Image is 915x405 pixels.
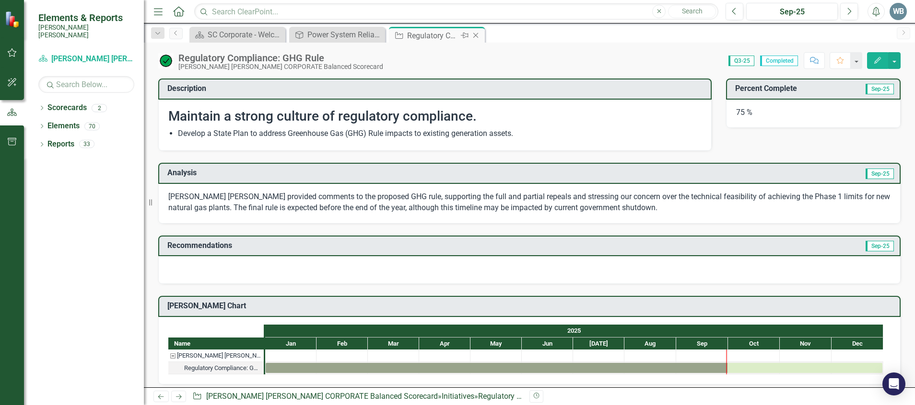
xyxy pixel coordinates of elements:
[728,337,780,350] div: Oct
[266,363,882,373] div: Task: Start date: 2025-01-01 End date: 2025-12-31
[682,7,703,15] span: Search
[192,391,522,402] div: » »
[750,6,834,18] div: Sep-25
[168,349,264,362] div: Task: Santee Cooper CORPORATE Balanced Scorecard Start date: 2025-01-01 End date: 2025-01-02
[676,337,728,350] div: Sep
[668,5,716,18] button: Search
[206,392,438,401] a: [PERSON_NAME] [PERSON_NAME] CORPORATE Balanced Scorecard
[38,76,134,93] input: Search Below...
[890,3,907,20] button: WB
[167,84,706,93] h3: Description
[208,29,283,41] div: SC Corporate - Welcome to ClearPoint
[419,337,470,350] div: Apr
[47,121,80,132] a: Elements
[168,337,264,349] div: Name
[478,392,593,401] div: Regulatory Compliance: GHG Rule
[726,100,901,128] div: 75 %
[79,140,94,148] div: 33
[168,191,891,214] p: [PERSON_NAME] [PERSON_NAME] provided comments to the proposed GHG rule, supporting the full and p...
[192,29,283,41] a: SC Corporate - Welcome to ClearPoint
[178,53,383,63] div: Regulatory Compliance: GHG Rule
[167,241,669,250] h3: Recommendations
[866,84,894,94] span: Sep-25
[47,102,87,113] a: Scorecards
[522,337,573,350] div: Jun
[307,29,383,41] div: Power System Reliability
[178,63,383,70] div: [PERSON_NAME] [PERSON_NAME] CORPORATE Balanced Scorecard
[158,53,174,68] img: On Target
[728,56,754,66] span: Q3-25
[442,392,474,401] a: Initiatives
[470,337,522,350] div: May
[760,56,798,66] span: Completed
[184,362,261,374] div: Regulatory Compliance: GHG Rule
[866,241,894,251] span: Sep-25
[167,169,531,177] h3: Analysis
[746,3,838,20] button: Sep-25
[735,84,844,93] h3: Percent Complete
[84,122,100,130] div: 70
[624,337,676,350] div: Aug
[265,337,317,350] div: Jan
[168,362,264,374] div: Regulatory Compliance: GHG Rule
[168,362,264,374] div: Task: Start date: 2025-01-01 End date: 2025-12-31
[832,337,883,350] div: Dec
[177,349,261,362] div: [PERSON_NAME] [PERSON_NAME] CORPORATE Balanced Scorecard
[194,3,718,20] input: Search ClearPoint...
[292,29,383,41] a: Power System Reliability
[368,337,419,350] div: Mar
[167,302,895,310] h3: [PERSON_NAME] Chart
[178,128,702,139] li: Develop a State Plan to address Greenhouse Gas (GHG) Rule impacts to existing generation assets.
[317,337,368,350] div: Feb
[407,30,458,42] div: Regulatory Compliance: GHG Rule
[38,12,134,23] span: Elements & Reports
[573,337,624,350] div: Jul
[882,372,905,395] div: Open Intercom Messenger
[265,325,883,337] div: 2025
[168,109,702,124] h2: Maintain a strong culture of regulatory compliance.
[47,139,74,150] a: Reports
[38,23,134,39] small: [PERSON_NAME] [PERSON_NAME]
[38,54,134,65] a: [PERSON_NAME] [PERSON_NAME] CORPORATE Balanced Scorecard
[866,169,894,179] span: Sep-25
[780,337,832,350] div: Nov
[168,349,264,362] div: Santee Cooper CORPORATE Balanced Scorecard
[92,104,107,112] div: 2
[5,11,22,28] img: ClearPoint Strategy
